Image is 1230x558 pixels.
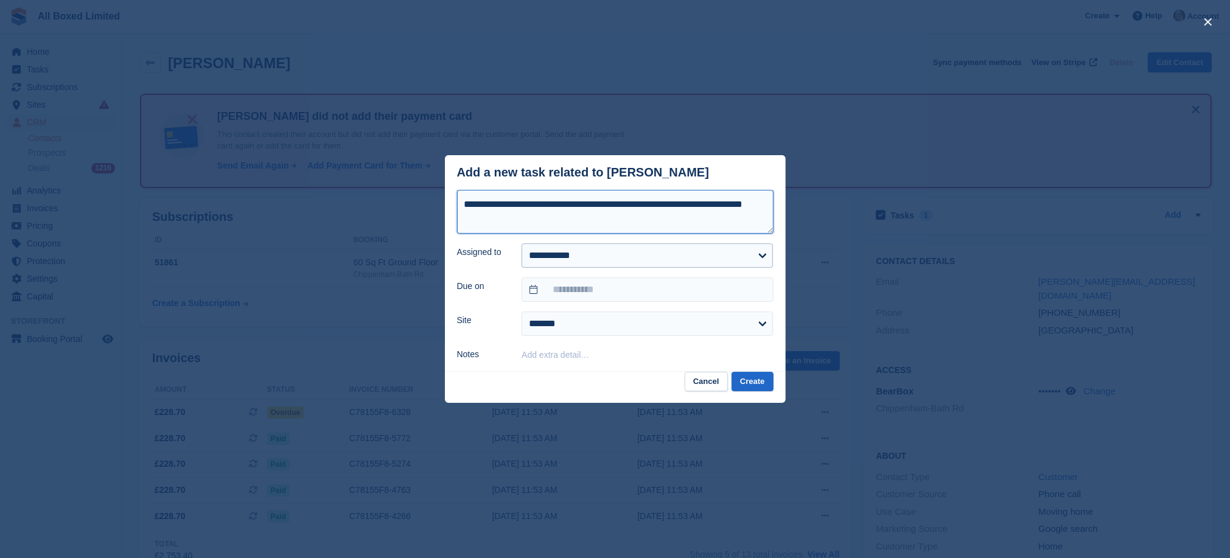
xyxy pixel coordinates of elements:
button: Add extra detail… [522,350,589,360]
button: close [1198,12,1218,32]
label: Assigned to [457,246,508,259]
button: Cancel [685,372,728,392]
label: Notes [457,348,508,361]
label: Due on [457,280,508,293]
label: Site [457,314,508,327]
button: Create [732,372,773,392]
div: Add a new task related to [PERSON_NAME] [457,166,710,180]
